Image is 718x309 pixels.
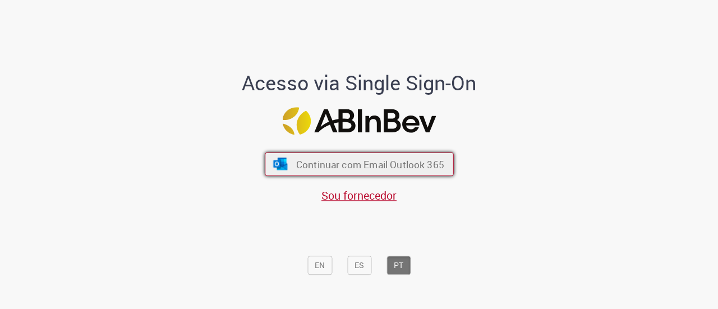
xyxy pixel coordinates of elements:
button: PT [386,256,411,275]
span: Continuar com Email Outlook 365 [296,158,444,170]
button: ES [347,256,371,275]
button: EN [307,256,332,275]
button: ícone Azure/Microsoft 360 Continuar com Email Outlook 365 [265,153,454,176]
a: Sou fornecedor [321,188,397,203]
img: Logo ABInBev [282,107,436,135]
img: ícone Azure/Microsoft 360 [272,158,288,170]
h1: Acesso via Single Sign-On [204,72,515,94]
